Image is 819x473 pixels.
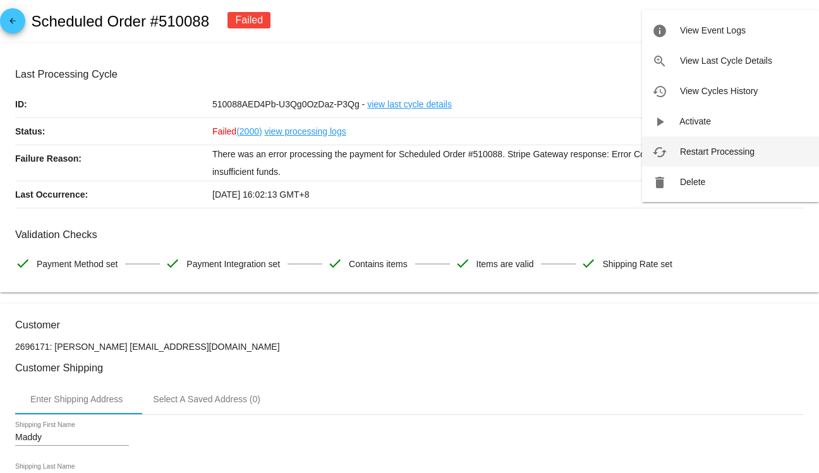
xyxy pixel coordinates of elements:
span: Delete [680,177,705,187]
mat-icon: delete [652,175,667,190]
mat-icon: play_arrow [652,114,667,129]
span: Restart Processing [680,147,755,157]
span: View Cycles History [680,86,758,96]
mat-icon: zoom_in [652,54,667,69]
span: View Event Logs [680,25,746,35]
span: Activate [679,116,711,126]
mat-icon: cached [652,145,667,160]
span: View Last Cycle Details [680,56,772,66]
mat-icon: history [652,84,667,99]
mat-icon: info [652,23,667,39]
